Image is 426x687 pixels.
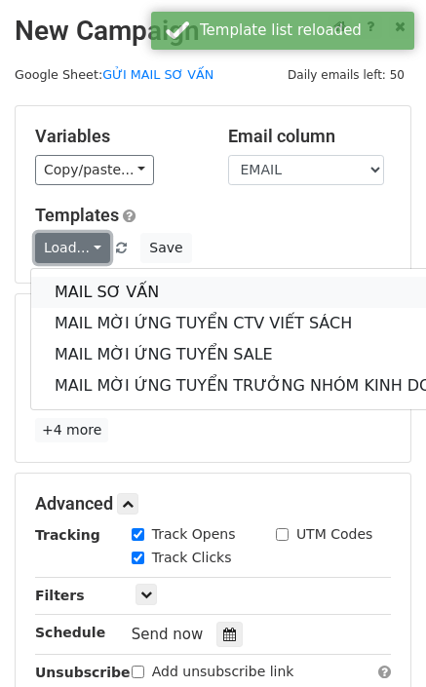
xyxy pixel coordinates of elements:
a: Load... [35,233,110,263]
button: Save [140,233,191,263]
div: Template list reloaded [200,19,407,42]
small: Google Sheet: [15,67,213,82]
h5: Email column [228,126,392,147]
label: Add unsubscribe link [152,662,294,682]
label: UTM Codes [296,524,372,545]
h2: New Campaign [15,15,411,48]
span: Send now [132,626,204,643]
a: Templates [35,205,119,225]
label: Track Clicks [152,548,232,568]
iframe: Chat Widget [329,593,426,687]
a: GỬI MAIL SƠ VẤN [102,67,213,82]
label: Track Opens [152,524,236,545]
h5: Advanced [35,493,391,515]
h5: Variables [35,126,199,147]
strong: Unsubscribe [35,665,131,680]
a: +4 more [35,418,108,442]
a: Copy/paste... [35,155,154,185]
strong: Filters [35,588,85,603]
a: Daily emails left: 50 [281,67,411,82]
strong: Schedule [35,625,105,640]
span: Daily emails left: 50 [281,64,411,86]
strong: Tracking [35,527,100,543]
